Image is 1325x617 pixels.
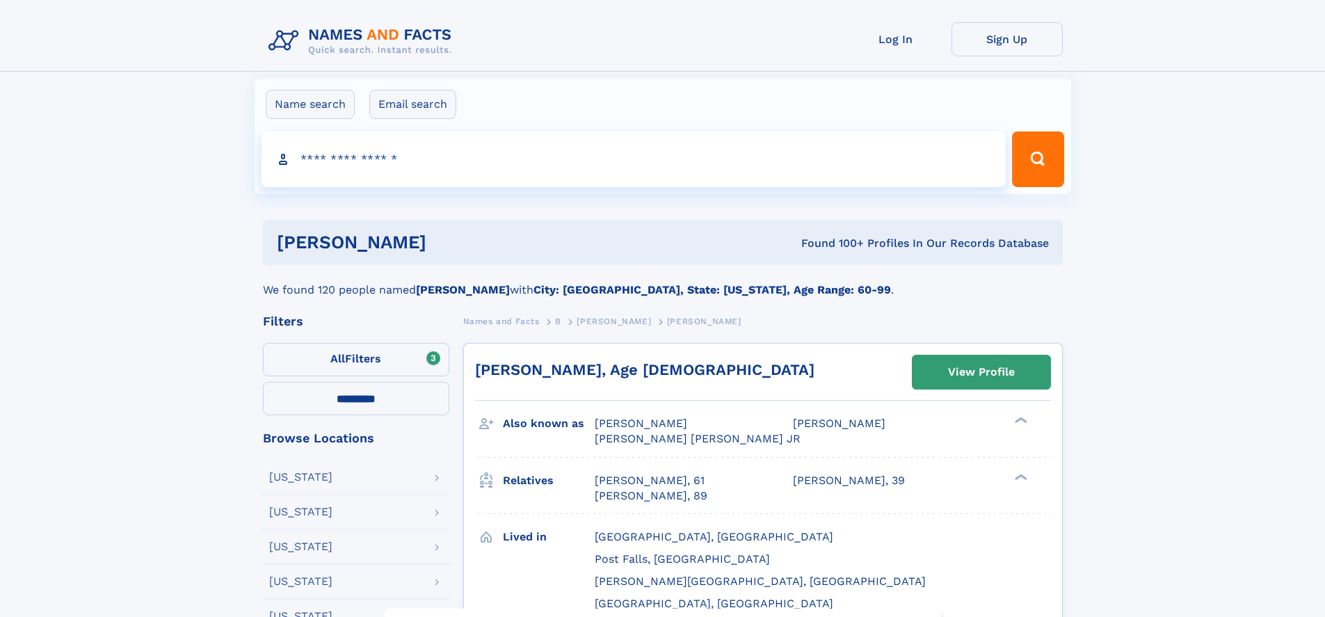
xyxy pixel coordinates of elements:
a: [PERSON_NAME], 61 [595,473,705,488]
div: ❯ [1011,416,1028,425]
a: B [555,312,561,330]
span: [GEOGRAPHIC_DATA], [GEOGRAPHIC_DATA] [595,530,833,543]
label: Email search [369,90,456,119]
label: Filters [263,343,449,376]
span: [GEOGRAPHIC_DATA], [GEOGRAPHIC_DATA] [595,597,833,610]
a: [PERSON_NAME], 39 [793,473,905,488]
button: Search Button [1012,131,1063,187]
span: [PERSON_NAME][GEOGRAPHIC_DATA], [GEOGRAPHIC_DATA] [595,575,926,588]
div: Found 100+ Profiles In Our Records Database [613,236,1049,251]
div: [US_STATE] [269,472,332,483]
b: City: [GEOGRAPHIC_DATA], State: [US_STATE], Age Range: 60-99 [533,283,891,296]
div: Filters [263,315,449,328]
a: Sign Up [951,22,1063,56]
span: [PERSON_NAME] [PERSON_NAME] JR [595,432,801,445]
a: [PERSON_NAME] [577,312,651,330]
div: [US_STATE] [269,576,332,587]
div: View Profile [948,356,1015,388]
div: [US_STATE] [269,506,332,518]
a: Log In [840,22,951,56]
div: [US_STATE] [269,541,332,552]
b: [PERSON_NAME] [416,283,510,296]
div: ❯ [1011,472,1028,481]
div: We found 120 people named with . [263,265,1063,298]
span: [PERSON_NAME] [595,417,687,430]
span: [PERSON_NAME] [667,316,741,326]
span: All [330,352,345,365]
h3: Relatives [503,469,595,492]
span: [PERSON_NAME] [577,316,651,326]
span: Post Falls, [GEOGRAPHIC_DATA] [595,552,770,566]
img: Logo Names and Facts [263,22,463,60]
span: B [555,316,561,326]
span: [PERSON_NAME] [793,417,885,430]
a: [PERSON_NAME], 89 [595,488,707,504]
a: Names and Facts [463,312,540,330]
a: View Profile [913,355,1050,389]
div: Browse Locations [263,432,449,444]
a: [PERSON_NAME], Age [DEMOGRAPHIC_DATA] [475,361,814,378]
h3: Lived in [503,525,595,549]
input: search input [262,131,1006,187]
h1: [PERSON_NAME] [277,234,614,251]
h3: Also known as [503,412,595,435]
label: Name search [266,90,355,119]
